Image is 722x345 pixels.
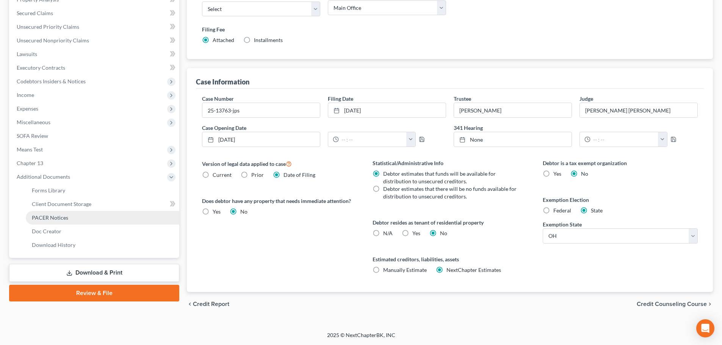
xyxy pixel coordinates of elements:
[202,103,320,117] input: Enter case number...
[9,285,179,301] a: Review & File
[383,170,496,184] span: Debtor estimates that funds will be available for distribution to unsecured creditors.
[707,301,713,307] i: chevron_right
[187,301,193,307] i: chevron_left
[240,208,247,215] span: No
[32,187,65,194] span: Forms Library
[32,201,91,207] span: Client Document Storage
[543,159,698,167] label: Debtor is a tax exempt organization
[339,132,407,147] input: -- : --
[17,10,53,16] span: Secured Claims
[373,159,528,167] label: Statistical/Administrative Info
[17,173,70,180] span: Additional Documents
[17,105,38,112] span: Expenses
[17,23,79,30] span: Unsecured Priority Claims
[193,301,229,307] span: Credit Report
[196,77,249,86] div: Case Information
[696,319,714,337] div: Open Intercom Messenger
[373,255,528,263] label: Estimated creditors, liabilities, assets
[450,124,702,132] label: 341 Hearing
[17,133,48,139] span: SOFA Review
[32,242,75,248] span: Download History
[283,172,315,178] span: Date of Filing
[26,184,179,197] a: Forms Library
[145,331,577,345] div: 2025 © NextChapterBK, INC
[579,95,593,103] label: Judge
[383,230,393,236] span: N/A
[446,267,501,273] span: NextChapter Estimates
[32,228,61,234] span: Doc Creator
[202,197,357,205] label: Does debtor have any property that needs immediate attention?
[251,172,264,178] span: Prior
[17,146,43,153] span: Means Test
[202,132,320,147] a: [DATE]
[198,124,450,132] label: Case Opening Date
[440,230,447,236] span: No
[383,267,427,273] span: Manually Estimate
[17,78,86,84] span: Codebtors Insiders & Notices
[9,264,179,282] a: Download & Print
[11,20,179,34] a: Unsecured Priority Claims
[26,197,179,211] a: Client Document Storage
[11,47,179,61] a: Lawsuits
[11,129,179,143] a: SOFA Review
[543,220,582,228] label: Exemption State
[373,219,528,226] label: Debtor resides as tenant of residential property
[11,34,179,47] a: Unsecured Nonpriority Claims
[637,301,707,307] span: Credit Counseling Course
[17,119,50,125] span: Miscellaneous
[543,196,698,204] label: Exemption Election
[553,207,571,214] span: Federal
[202,159,357,168] label: Version of legal data applied to case
[26,238,179,252] a: Download History
[17,160,43,166] span: Chapter 13
[213,37,234,43] span: Attached
[590,132,658,147] input: -- : --
[26,211,179,225] a: PACER Notices
[254,37,283,43] span: Installments
[580,103,697,117] input: --
[11,6,179,20] a: Secured Claims
[213,208,221,215] span: Yes
[17,51,37,57] span: Lawsuits
[202,95,234,103] label: Case Number
[11,61,179,75] a: Executory Contracts
[454,132,572,147] a: None
[553,170,561,177] span: Yes
[26,225,179,238] a: Doc Creator
[591,207,603,214] span: State
[17,92,34,98] span: Income
[412,230,420,236] span: Yes
[581,170,588,177] span: No
[17,64,65,71] span: Executory Contracts
[32,214,68,221] span: PACER Notices
[213,172,232,178] span: Current
[328,103,446,117] a: [DATE]
[454,103,572,117] input: --
[328,95,353,103] label: Filing Date
[454,95,471,103] label: Trustee
[637,301,713,307] button: Credit Counseling Course chevron_right
[187,301,229,307] button: chevron_left Credit Report
[17,37,89,44] span: Unsecured Nonpriority Claims
[383,186,517,200] span: Debtor estimates that there will be no funds available for distribution to unsecured creditors.
[202,25,698,33] label: Filing Fee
